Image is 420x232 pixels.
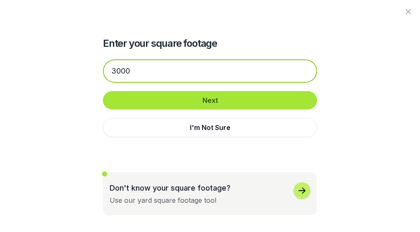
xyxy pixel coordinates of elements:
button: Next [103,91,317,110]
p: Don't know your square footage? [110,182,230,194]
h2: Enter your square footage [103,37,317,50]
button: I'm Not Sure [103,118,317,137]
div: Use our yard square footage tool [110,195,216,205]
button: Don't know your square footage?Use our yard square footage tool [103,172,317,215]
